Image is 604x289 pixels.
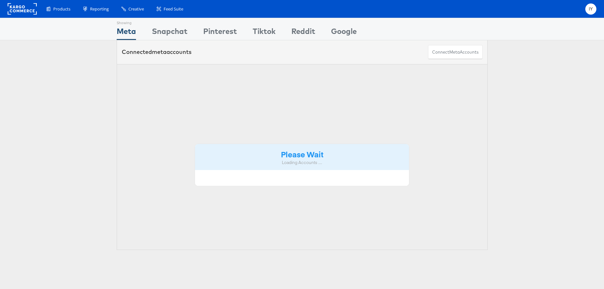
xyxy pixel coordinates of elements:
div: Google [331,26,357,40]
span: Creative [128,6,144,12]
span: meta [449,49,460,55]
div: Connected accounts [122,48,192,56]
span: Reporting [90,6,109,12]
div: Snapchat [152,26,187,40]
div: Reddit [291,26,315,40]
button: ConnectmetaAccounts [428,45,483,59]
span: Products [53,6,70,12]
div: Loading Accounts .... [200,160,405,166]
span: IY [589,7,593,11]
div: Showing [117,18,136,26]
div: Tiktok [253,26,276,40]
span: meta [152,48,166,56]
strong: Please Wait [281,149,323,159]
span: Feed Suite [164,6,183,12]
div: Meta [117,26,136,40]
div: Pinterest [203,26,237,40]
